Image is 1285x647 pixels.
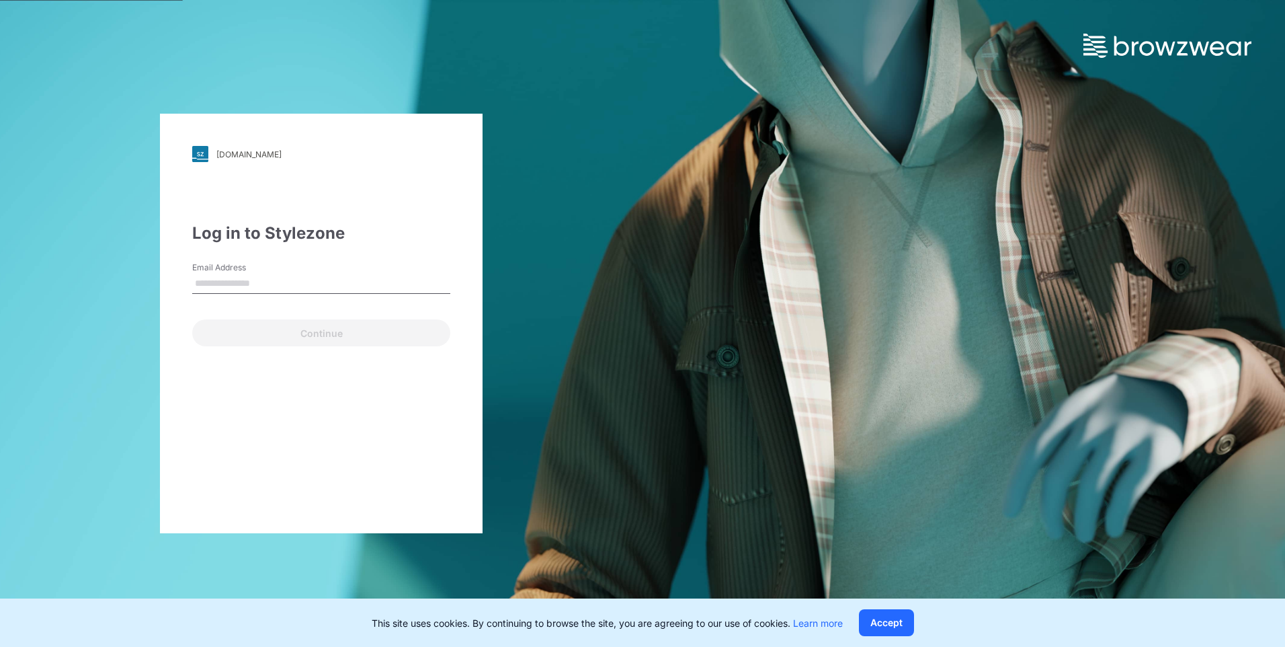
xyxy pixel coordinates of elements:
div: Log in to Stylezone [192,221,450,245]
img: browzwear-logo.73288ffb.svg [1083,34,1251,58]
a: [DOMAIN_NAME] [192,146,450,162]
div: [DOMAIN_NAME] [216,149,282,159]
label: Email Address [192,262,286,274]
a: Learn more [793,617,843,629]
p: This site uses cookies. By continuing to browse the site, you are agreeing to our use of cookies. [372,616,843,630]
button: Accept [859,609,914,636]
img: svg+xml;base64,PHN2ZyB3aWR0aD0iMjgiIGhlaWdodD0iMjgiIHZpZXdCb3g9IjAgMCAyOCAyOCIgZmlsbD0ibm9uZSIgeG... [192,146,208,162]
